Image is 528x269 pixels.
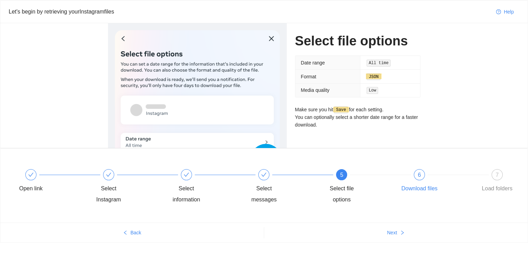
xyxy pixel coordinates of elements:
[367,87,378,94] code: Low
[491,6,519,17] button: question-circleHelp
[496,172,499,178] span: 7
[321,183,362,205] div: Select file options
[0,227,264,238] button: leftBack
[244,169,321,205] div: Select messages
[340,172,343,178] span: 5
[166,183,207,205] div: Select information
[184,172,189,177] span: check
[123,230,128,236] span: left
[295,33,420,49] h1: Select file options
[367,60,391,67] code: All time
[301,60,325,66] span: Date range
[106,172,111,177] span: check
[261,172,267,177] span: check
[401,183,437,194] div: Download files
[264,227,528,238] button: Nextright
[89,169,166,205] div: Select Instagram
[301,74,316,79] span: Format
[334,106,348,113] code: Save
[19,183,43,194] div: Open link
[482,183,512,194] div: Load folders
[89,183,129,205] div: Select Instagram
[321,169,399,205] div: 5Select file options
[496,9,501,15] span: question-circle
[9,7,491,16] div: Let's begin by retrieving your Instagram files
[301,87,330,93] span: Media quality
[244,183,284,205] div: Select messages
[399,169,477,194] div: 6Download files
[367,73,380,80] code: JSON
[504,8,514,16] span: Help
[166,169,244,205] div: Select information
[11,169,89,194] div: Open link
[477,169,517,194] div: 7Load folders
[400,230,405,236] span: right
[387,229,397,236] span: Next
[295,106,420,129] p: Make sure you hit for each setting. You can optionally select a shorter date range for a faster d...
[28,172,34,177] span: check
[418,172,421,178] span: 6
[131,229,141,236] span: Back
